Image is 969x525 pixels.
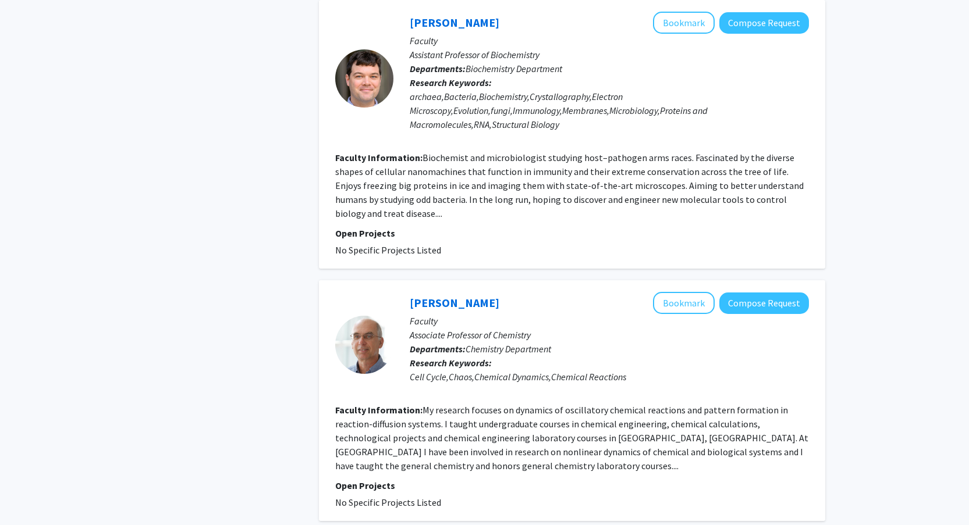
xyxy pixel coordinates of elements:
[335,226,809,240] p: Open Projects
[466,343,551,355] span: Chemistry Department
[335,152,423,163] b: Faculty Information:
[410,77,492,88] b: Research Keywords:
[719,292,809,314] button: Compose Request to Milos Dolnik
[410,34,809,48] p: Faculty
[335,497,441,508] span: No Specific Projects Listed
[410,90,809,131] div: archaea,Bacteria,Biochemistry,Crystallography,Electron Microscopy,Evolution,fungi,Immunology,Memb...
[335,404,808,472] fg-read-more: My research focuses on dynamics of oscillatory chemical reactions and pattern formation in reacti...
[410,314,809,328] p: Faculty
[410,63,466,74] b: Departments:
[653,12,715,34] button: Add Alex Johnson to Bookmarks
[653,292,715,314] button: Add Milos Dolnik to Bookmarks
[410,15,499,30] a: [PERSON_NAME]
[719,12,809,34] button: Compose Request to Alex Johnson
[410,357,492,369] b: Research Keywords:
[466,63,562,74] span: Biochemistry Department
[335,244,441,256] span: No Specific Projects Listed
[335,404,423,416] b: Faculty Information:
[335,152,804,219] fg-read-more: Biochemist and microbiologist studying host–pathogen arms races. Fascinated by the diverse shapes...
[410,295,499,310] a: [PERSON_NAME]
[410,328,809,342] p: Associate Professor of Chemistry
[410,343,466,355] b: Departments:
[335,478,809,492] p: Open Projects
[410,48,809,62] p: Assistant Professor of Biochemistry
[410,370,809,384] div: Cell Cycle,Chaos,Chemical Dynamics,Chemical Reactions
[9,473,49,516] iframe: Chat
